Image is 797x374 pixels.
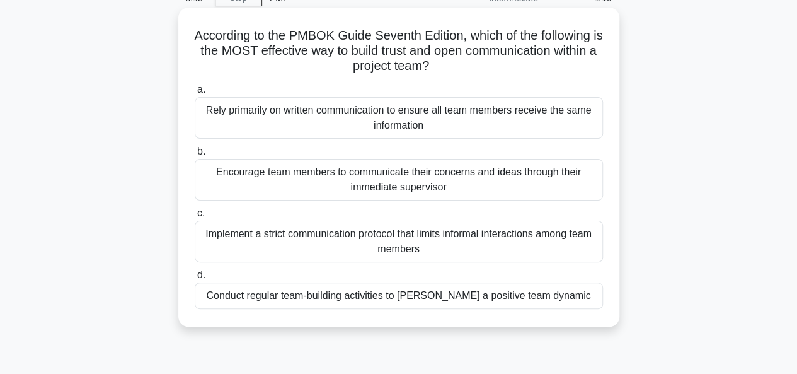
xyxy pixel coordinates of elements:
div: Encourage team members to communicate their concerns and ideas through their immediate supervisor [195,159,603,201]
div: Conduct regular team-building activities to [PERSON_NAME] a positive team dynamic [195,283,603,309]
h5: According to the PMBOK Guide Seventh Edition, which of the following is the MOST effective way to... [193,28,604,74]
span: b. [197,146,205,156]
div: Implement a strict communication protocol that limits informal interactions among team members [195,221,603,262]
span: a. [197,84,205,95]
span: d. [197,269,205,280]
div: Rely primarily on written communication to ensure all team members receive the same information [195,97,603,139]
span: c. [197,207,205,218]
